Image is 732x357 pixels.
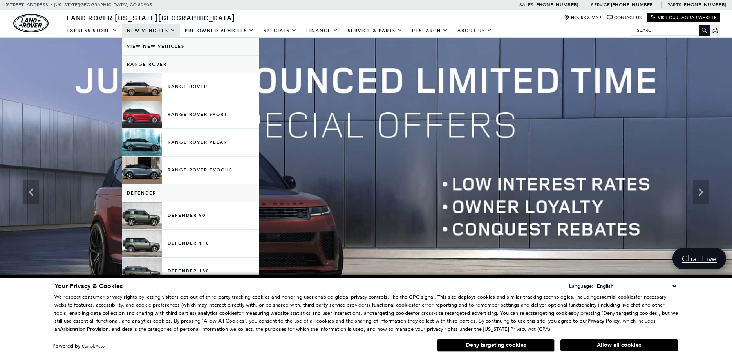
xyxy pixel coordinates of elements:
[302,24,343,38] a: Finance
[122,101,259,128] a: Range Rover Sport
[67,13,235,22] span: Land Rover [US_STATE][GEOGRAPHIC_DATA]
[23,180,39,204] div: Previous
[569,283,593,288] div: Language:
[437,339,555,352] button: Deny targeting cookies
[122,38,259,55] a: View New Vehicles
[122,202,259,229] a: Defender 90
[122,129,259,156] a: Range Rover Velar
[122,56,259,73] a: Range Rover
[259,24,302,38] a: Specials
[122,184,259,202] a: Defender
[343,24,407,38] a: Service & Parts
[453,24,497,38] a: About Us
[82,344,105,349] a: ComplyAuto
[62,24,497,38] nav: Main Navigation
[122,73,259,101] a: Range Rover
[122,258,259,285] a: Defender 130
[533,310,573,317] strong: targeting cookies
[672,248,726,269] a: Chat Live
[678,253,721,264] span: Chat Live
[54,282,123,290] span: Your Privacy & Cookies
[651,15,717,21] a: Visit Our Jaguar Website
[607,15,642,21] a: Contact Us
[6,2,152,7] a: [STREET_ADDRESS] • [US_STATE][GEOGRAPHIC_DATA], CO 80905
[595,282,678,290] select: Language Select
[54,293,678,334] p: We respect consumer privacy rights by letting visitors opt out of third-party tracking cookies an...
[611,2,654,8] a: [PHONE_NUMBER]
[122,157,259,184] a: Range Rover Evoque
[52,344,105,349] div: Powered by
[591,2,609,7] span: Service
[372,301,414,308] strong: functional cookies
[62,24,122,38] a: EXPRESS STORE
[560,339,678,351] button: Allow all cookies
[596,294,636,301] strong: essential cookies
[587,318,620,324] a: Privacy Policy
[407,24,453,38] a: Research
[683,2,726,8] a: [PHONE_NUMBER]
[62,13,240,22] a: Land Rover [US_STATE][GEOGRAPHIC_DATA]
[60,326,108,333] strong: Arbitration Provision
[198,310,237,317] strong: analytics cookies
[564,15,601,21] a: Hours & Map
[535,2,578,8] a: [PHONE_NUMBER]
[693,180,709,204] div: Next
[519,2,533,7] span: Sales
[122,24,180,38] a: New Vehicles
[13,14,49,32] a: land-rover
[667,2,681,7] span: Parts
[180,24,259,38] a: Pre-Owned Vehicles
[631,25,709,35] input: Search
[122,230,259,257] a: Defender 110
[13,14,49,32] img: Land Rover
[587,317,620,325] u: Privacy Policy
[372,310,413,317] strong: targeting cookies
